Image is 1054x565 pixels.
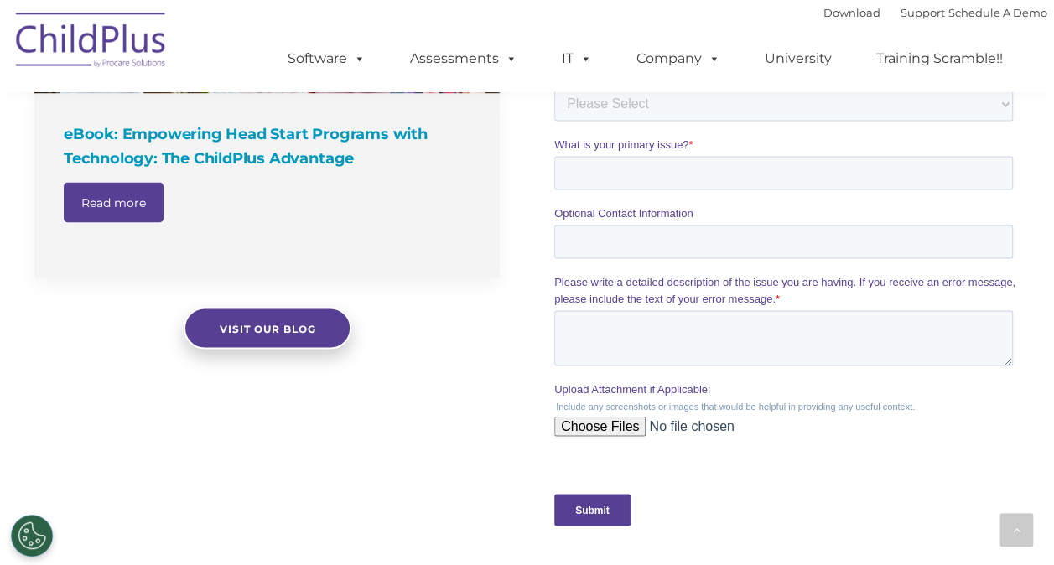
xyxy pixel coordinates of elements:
[823,6,880,19] a: Download
[823,6,1047,19] font: |
[620,42,737,75] a: Company
[748,42,849,75] a: University
[64,122,475,169] h4: eBook: Empowering Head Start Programs with Technology: The ChildPlus Advantage
[948,6,1047,19] a: Schedule A Demo
[8,1,175,85] img: ChildPlus by Procare Solutions
[219,322,315,334] span: Visit our blog
[184,307,351,349] a: Visit our blog
[393,42,534,75] a: Assessments
[271,42,382,75] a: Software
[545,42,609,75] a: IT
[901,6,945,19] a: Support
[64,182,164,222] a: Read more
[859,42,1020,75] a: Training Scramble!!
